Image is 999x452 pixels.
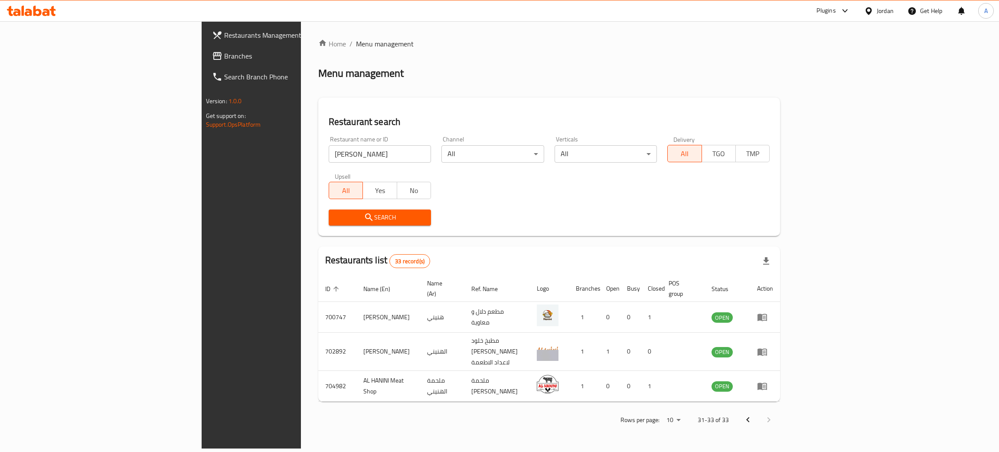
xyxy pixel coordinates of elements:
span: TGO [705,147,732,160]
span: OPEN [712,313,733,323]
span: All [671,147,698,160]
span: A [984,6,988,16]
span: ID [325,284,342,294]
th: Closed [641,275,662,302]
div: Menu [757,312,773,322]
td: ملحمة [PERSON_NAME] [464,371,530,402]
td: مطعم دلال و معاوية [464,302,530,333]
th: Logo [530,275,569,302]
span: OPEN [712,381,733,391]
div: Menu [757,347,773,357]
img: Al Hanini [537,339,558,361]
td: 0 [599,302,620,333]
td: 1 [641,302,662,333]
div: Total records count [389,254,430,268]
button: TGO [702,145,736,162]
span: Name (En) [363,284,402,294]
th: Branches [569,275,599,302]
th: Open [599,275,620,302]
button: Yes [362,182,397,199]
div: OPEN [712,312,733,323]
th: Action [750,275,780,302]
span: Get support on: [206,110,246,121]
a: Restaurants Management [205,25,369,46]
button: All [329,182,363,199]
td: 0 [620,333,641,371]
td: 0 [620,371,641,402]
td: هنيني [420,302,464,333]
span: Status [712,284,740,294]
span: No [401,184,428,197]
span: 33 record(s) [390,257,430,265]
td: AL HANINI Meat Shop [356,371,420,402]
span: Yes [366,184,393,197]
td: 1 [641,371,662,402]
label: Delivery [673,136,695,142]
div: All [555,145,657,163]
span: Restaurants Management [224,30,362,40]
button: No [397,182,431,199]
td: 1 [569,371,599,402]
nav: breadcrumb [318,39,780,49]
td: [PERSON_NAME] [356,333,420,371]
div: Export file [756,251,777,272]
div: All [441,145,544,163]
td: 1 [569,302,599,333]
td: 0 [599,371,620,402]
span: Name (Ar) [427,278,454,299]
h2: Restaurants list [325,254,430,268]
button: TMP [735,145,770,162]
td: الهنيني [420,333,464,371]
input: Search for restaurant name or ID.. [329,145,431,163]
span: OPEN [712,347,733,357]
div: Rows per page: [663,414,684,427]
div: Plugins [816,6,836,16]
td: 1 [569,333,599,371]
td: مطبخ خلود [PERSON_NAME] لاعداد الاطعمة [464,333,530,371]
table: enhanced table [318,275,780,402]
span: Search Branch Phone [224,72,362,82]
p: 31-33 of 33 [698,415,729,426]
button: Previous page [738,409,758,430]
td: 0 [620,302,641,333]
a: Search Branch Phone [205,66,369,87]
h2: Restaurant search [329,115,770,128]
th: Busy [620,275,641,302]
td: [PERSON_NAME] [356,302,420,333]
img: Hanini [537,305,558,326]
div: Jordan [877,6,894,16]
a: Support.OpsPlatform [206,119,261,130]
span: All [333,184,359,197]
button: Search [329,210,431,226]
h2: Menu management [318,66,404,80]
td: 0 [641,333,662,371]
label: Upsell [335,173,351,179]
td: ملحمة الهنيني [420,371,464,402]
span: Ref. Name [471,284,509,294]
img: AL HANINI Meat Shop [537,373,558,395]
span: 1.0.0 [229,95,242,107]
span: Version: [206,95,227,107]
span: Branches [224,51,362,61]
a: Branches [205,46,369,66]
span: Search [336,212,424,223]
span: POS group [669,278,695,299]
p: Rows per page: [620,415,659,426]
span: TMP [739,147,766,160]
button: All [667,145,702,162]
td: 1 [599,333,620,371]
span: Menu management [356,39,414,49]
